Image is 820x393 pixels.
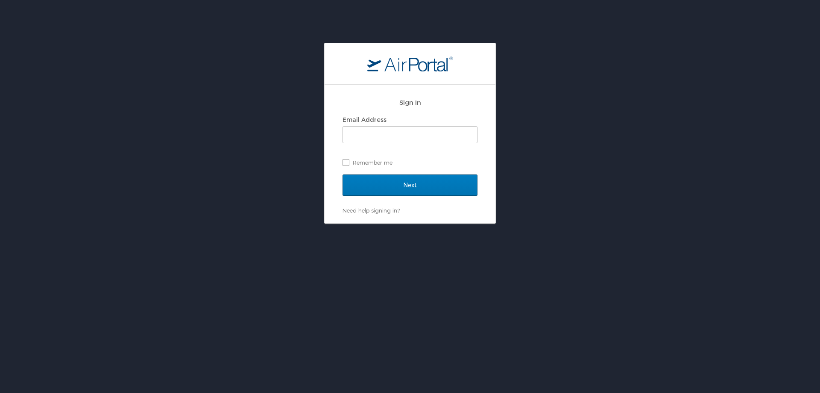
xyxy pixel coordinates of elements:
label: Email Address [343,116,387,123]
input: Next [343,174,477,196]
img: logo [367,56,453,71]
h2: Sign In [343,98,477,107]
a: Need help signing in? [343,207,400,214]
label: Remember me [343,156,477,169]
